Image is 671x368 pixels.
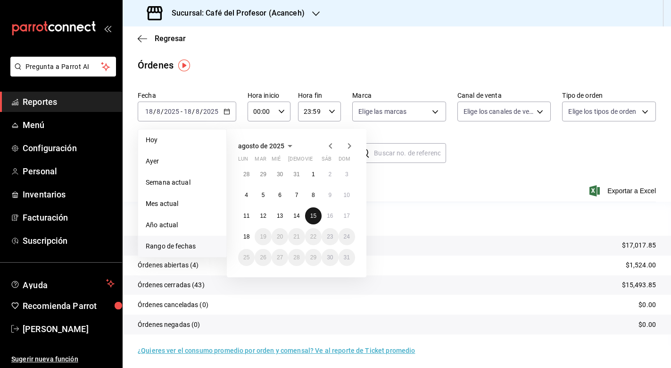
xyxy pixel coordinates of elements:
input: ---- [164,108,180,115]
abbr: lunes [238,156,248,166]
span: Hoy [146,135,219,145]
button: 23 de agosto de 2025 [322,228,338,245]
span: / [192,108,195,115]
p: Resumen [138,213,656,224]
span: / [153,108,156,115]
label: Marca [352,92,446,99]
abbr: 3 de agosto de 2025 [345,171,348,178]
button: 9 de agosto de 2025 [322,187,338,204]
abbr: 23 de agosto de 2025 [327,233,333,240]
abbr: 15 de agosto de 2025 [310,213,316,219]
input: -- [183,108,192,115]
button: open_drawer_menu [104,25,111,32]
p: $15,493.85 [622,280,656,290]
div: Órdenes [138,58,174,72]
button: 31 de agosto de 2025 [339,249,355,266]
button: 3 de agosto de 2025 [339,166,355,183]
abbr: viernes [305,156,313,166]
span: Suscripción [23,234,115,247]
abbr: 29 de julio de 2025 [260,171,266,178]
p: Órdenes canceladas (0) [138,300,208,310]
label: Tipo de orden [562,92,656,99]
span: Ayuda [23,278,102,289]
span: Exportar a Excel [591,185,656,197]
abbr: 27 de agosto de 2025 [277,254,283,261]
button: 15 de agosto de 2025 [305,207,322,224]
abbr: 20 de agosto de 2025 [277,233,283,240]
label: Fecha [138,92,236,99]
button: 28 de agosto de 2025 [288,249,305,266]
abbr: 21 de agosto de 2025 [293,233,299,240]
button: 26 de agosto de 2025 [255,249,271,266]
abbr: 7 de agosto de 2025 [295,192,298,198]
span: agosto de 2025 [238,142,284,150]
button: 14 de agosto de 2025 [288,207,305,224]
button: 25 de agosto de 2025 [238,249,255,266]
button: 5 de agosto de 2025 [255,187,271,204]
span: Inventarios [23,188,115,201]
abbr: 11 de agosto de 2025 [243,213,249,219]
abbr: 28 de agosto de 2025 [293,254,299,261]
button: Tooltip marker [178,60,190,71]
span: Regresar [155,34,186,43]
span: Rango de fechas [146,241,219,251]
span: Reportes [23,95,115,108]
span: Facturación [23,211,115,224]
span: Elige los canales de venta [464,107,534,116]
p: $0.00 [638,320,656,330]
span: Mes actual [146,199,219,209]
button: Regresar [138,34,186,43]
button: 10 de agosto de 2025 [339,187,355,204]
button: 31 de julio de 2025 [288,166,305,183]
button: Pregunta a Parrot AI [10,57,116,77]
button: 1 de agosto de 2025 [305,166,322,183]
button: 7 de agosto de 2025 [288,187,305,204]
span: Pregunta a Parrot AI [25,62,101,72]
abbr: 1 de agosto de 2025 [312,171,315,178]
abbr: 18 de agosto de 2025 [243,233,249,240]
abbr: 4 de agosto de 2025 [245,192,248,198]
p: $17,017.85 [622,240,656,250]
span: Ayer [146,156,219,166]
button: 21 de agosto de 2025 [288,228,305,245]
abbr: 19 de agosto de 2025 [260,233,266,240]
h3: Sucursal: Café del Profesor (Acanceh) [164,8,305,19]
abbr: 14 de agosto de 2025 [293,213,299,219]
button: 18 de agosto de 2025 [238,228,255,245]
p: Órdenes cerradas (43) [138,280,205,290]
span: Menú [23,119,115,131]
button: 20 de agosto de 2025 [272,228,288,245]
abbr: martes [255,156,266,166]
span: Configuración [23,142,115,154]
button: 12 de agosto de 2025 [255,207,271,224]
p: Órdenes abiertas (4) [138,260,199,270]
input: Buscar no. de referencia [374,144,446,163]
span: Sugerir nueva función [11,354,115,364]
span: Semana actual [146,178,219,188]
button: 4 de agosto de 2025 [238,187,255,204]
label: Hora fin [298,92,341,99]
span: Año actual [146,220,219,230]
abbr: 26 de agosto de 2025 [260,254,266,261]
button: 30 de julio de 2025 [272,166,288,183]
button: 8 de agosto de 2025 [305,187,322,204]
button: 29 de julio de 2025 [255,166,271,183]
label: Hora inicio [248,92,290,99]
span: Elige las marcas [358,107,406,116]
abbr: 28 de julio de 2025 [243,171,249,178]
button: 11 de agosto de 2025 [238,207,255,224]
button: 27 de agosto de 2025 [272,249,288,266]
button: 22 de agosto de 2025 [305,228,322,245]
abbr: 12 de agosto de 2025 [260,213,266,219]
abbr: 29 de agosto de 2025 [310,254,316,261]
button: 24 de agosto de 2025 [339,228,355,245]
label: Canal de venta [457,92,551,99]
button: 17 de agosto de 2025 [339,207,355,224]
span: Elige los tipos de orden [568,107,636,116]
abbr: 17 de agosto de 2025 [344,213,350,219]
abbr: 31 de julio de 2025 [293,171,299,178]
abbr: sábado [322,156,331,166]
button: 19 de agosto de 2025 [255,228,271,245]
abbr: 16 de agosto de 2025 [327,213,333,219]
abbr: 30 de julio de 2025 [277,171,283,178]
